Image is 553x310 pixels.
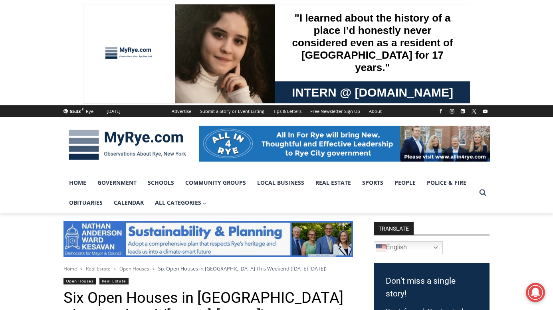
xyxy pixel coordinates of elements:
[63,124,191,166] img: MyRye.com
[476,186,490,200] button: View Search Form
[376,243,386,253] img: en
[149,193,212,213] button: Child menu of All Categories
[310,173,357,193] a: Real Estate
[63,278,96,284] a: Open Houses
[209,79,370,97] span: Intern @ [DOMAIN_NAME]
[119,265,149,272] a: Open Houses
[480,107,490,116] a: YouTube
[202,0,377,77] div: "I learned about the history of a place I’d honestly never considered even as a resident of [GEOG...
[374,222,414,235] strong: TRANSLATE
[469,107,479,116] a: X
[167,105,196,117] a: Advertise
[153,266,155,272] span: >
[107,108,121,115] div: [DATE]
[82,107,83,111] span: F
[6,80,102,99] h4: [PERSON_NAME] Read Sanctuary Fall Fest: [DATE]
[180,173,252,193] a: Community Groups
[108,193,149,213] a: Calendar
[70,108,81,114] span: 55.33
[386,275,478,300] h3: Don't miss a single story!
[89,67,91,75] div: /
[167,105,386,117] nav: Secondary Navigation
[252,173,310,193] a: Local Business
[63,193,108,213] a: Obituaries
[357,173,389,193] a: Sports
[199,126,490,162] img: All in for Rye
[63,173,476,213] nav: Primary Navigation
[86,108,93,115] div: Rye
[99,278,129,284] a: Real Estate
[92,173,142,193] a: Government
[0,79,115,99] a: [PERSON_NAME] Read Sanctuary Fall Fest: [DATE]
[63,173,92,193] a: Home
[196,105,269,117] a: Submit a Story or Event Listing
[83,67,87,75] div: 1
[142,173,180,193] a: Schools
[269,105,306,117] a: Tips & Letters
[447,107,457,116] a: Instagram
[93,67,97,75] div: 6
[83,24,111,65] div: Co-sponsored by Westchester County Parks
[0,0,79,79] img: s_800_29ca6ca9-f6cc-433c-a631-14f6620ca39b.jpeg
[63,265,77,272] a: Home
[63,265,353,272] nav: Breadcrumbs
[192,77,387,99] a: Intern @ [DOMAIN_NAME]
[158,265,327,272] span: Six Open Houses in [GEOGRAPHIC_DATA] This Weekend ([DATE]-[DATE])
[365,105,386,117] a: About
[86,265,111,272] a: Real Estate
[458,107,468,116] a: Linkedin
[80,266,83,272] span: >
[374,241,443,254] a: English
[306,105,365,117] a: Free Newsletter Sign Up
[389,173,421,193] a: People
[114,266,116,272] span: >
[436,107,446,116] a: Facebook
[421,173,472,193] a: Police & Fire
